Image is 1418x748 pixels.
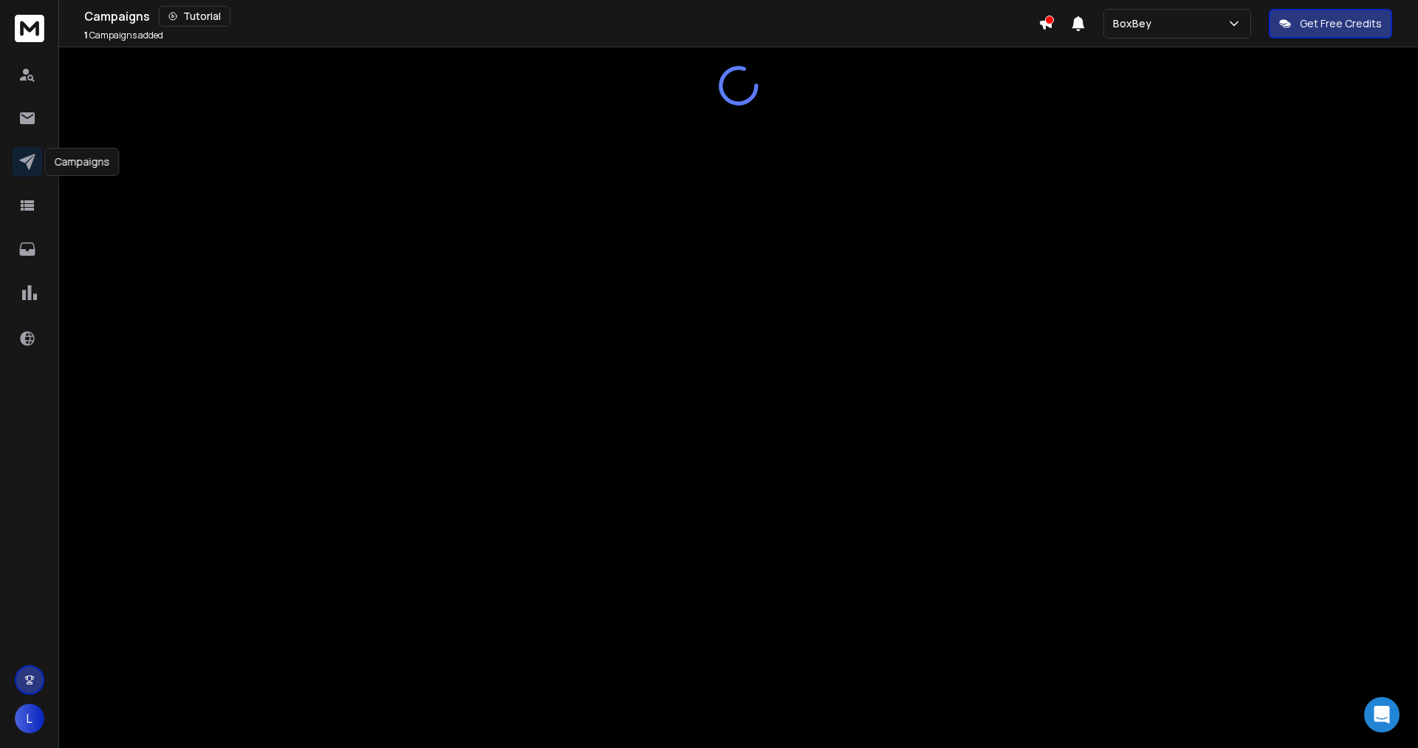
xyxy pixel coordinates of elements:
[45,148,120,176] div: Campaigns
[1300,16,1382,31] p: Get Free Credits
[84,29,88,41] span: 1
[1364,697,1400,732] div: Open Intercom Messenger
[15,704,44,733] button: L
[1113,16,1157,31] p: BoxBey
[1269,9,1392,38] button: Get Free Credits
[84,6,1038,27] div: Campaigns
[84,30,163,41] p: Campaigns added
[159,6,230,27] button: Tutorial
